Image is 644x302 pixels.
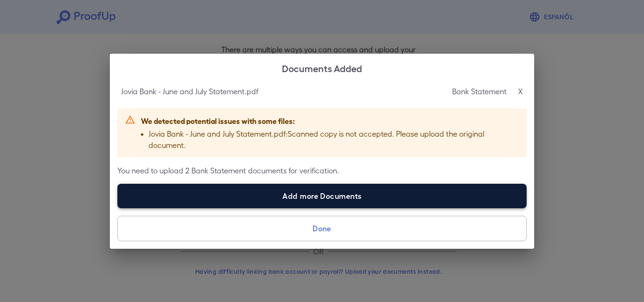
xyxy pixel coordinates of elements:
p: Bank Statement [452,86,507,97]
p: X [518,86,523,97]
p: We detected potential issues with some files: [141,115,519,126]
p: Jovia Bank - June and July Statement.pdf : Scanned copy is not accepted. Please upload the origin... [149,128,519,151]
label: Add more Documents [117,184,527,208]
p: You need to upload 2 Bank Statement documents for verification. [117,165,527,176]
p: Jovia Bank - June and July Statement.pdf [121,86,258,97]
button: Done [117,216,527,241]
h2: Documents Added [110,54,534,82]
